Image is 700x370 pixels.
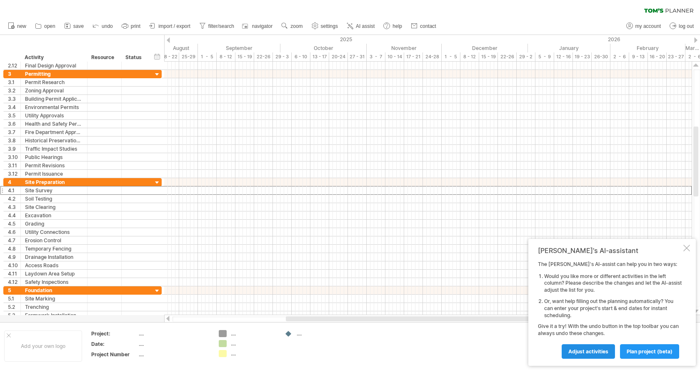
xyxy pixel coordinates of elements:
[629,52,648,61] div: 9 - 13
[8,286,20,294] div: 5
[197,21,237,32] a: filter/search
[8,270,20,278] div: 4.11
[273,52,292,61] div: 29 - 3
[8,311,20,319] div: 5.3
[25,62,83,70] div: Final Design Approval
[8,145,20,153] div: 3.9
[538,246,682,255] div: [PERSON_NAME]'s AI-assistant
[517,52,535,61] div: 29 - 2
[33,21,58,32] a: open
[25,170,83,178] div: Permit Issuance
[25,145,83,153] div: Traffic Impact Studies
[667,21,696,32] a: log out
[297,330,342,337] div: ....
[25,178,83,186] div: Site Preparation
[280,44,367,52] div: October 2025
[345,21,377,32] a: AI assist
[8,303,20,311] div: 5.2
[624,21,663,32] a: my account
[544,298,682,319] li: Or, want help filling out the planning automatically? You can enter your project's start & end da...
[310,52,329,61] div: 13 - 17
[139,351,209,358] div: ....
[90,21,115,32] a: undo
[252,23,272,29] span: navigator
[592,52,610,61] div: 26-30
[6,21,29,32] a: new
[420,23,436,29] span: contact
[8,261,20,269] div: 4.10
[25,153,83,161] div: Public Hearings
[679,23,694,29] span: log out
[25,95,83,103] div: Building Permit Application
[627,348,672,355] span: plan project (beta)
[573,52,592,61] div: 19 - 23
[460,52,479,61] div: 8 - 12
[25,120,83,128] div: Health and Safety Permits
[91,330,137,337] div: Project:
[404,52,423,61] div: 17 - 21
[217,52,235,61] div: 8 - 12
[8,161,20,169] div: 3.11
[8,153,20,161] div: 3.10
[528,44,610,52] div: January 2026
[102,23,113,29] span: undo
[44,23,55,29] span: open
[160,52,179,61] div: 18 - 22
[125,53,144,62] div: Status
[8,128,20,136] div: 3.7
[392,23,402,29] span: help
[25,220,83,228] div: Grading
[25,303,83,311] div: Trenching
[8,211,20,219] div: 4.4
[8,186,20,194] div: 4.1
[91,351,137,358] div: Project Number
[25,311,83,319] div: Formwork Installation
[25,78,83,86] div: Permit Research
[562,344,615,359] a: Adjust activities
[198,44,280,52] div: September 2025
[8,203,20,211] div: 4.3
[91,340,137,348] div: Date:
[8,62,20,70] div: 2.12
[8,178,20,186] div: 4
[538,261,682,358] div: The [PERSON_NAME]'s AI-assist can help you in two ways: Give it a try! With the undo button in th...
[290,23,302,29] span: zoom
[25,128,83,136] div: Fire Department Approval
[667,52,685,61] div: 23 - 27
[498,52,517,61] div: 22-26
[17,23,26,29] span: new
[610,44,685,52] div: February 2026
[329,52,348,61] div: 20-24
[25,228,83,236] div: Utility Connections
[231,330,276,337] div: ....
[25,261,83,269] div: Access Roads
[423,52,442,61] div: 24-28
[25,236,83,244] div: Erosion Control
[25,161,83,169] div: Permit Revisions
[8,220,20,228] div: 4.5
[535,52,554,61] div: 5 - 9
[131,23,140,29] span: print
[25,270,83,278] div: Laydown Area Setup
[610,52,629,61] div: 2 - 6
[8,137,20,144] div: 3.8
[8,95,20,103] div: 3.3
[91,53,117,62] div: Resource
[8,112,20,119] div: 3.5
[292,52,310,61] div: 6 - 10
[120,21,143,32] a: print
[544,273,682,294] li: Would you like more or different activities in the left column? Please describe the changes and l...
[25,186,83,194] div: Site Survey
[158,23,190,29] span: import / export
[8,245,20,253] div: 4.8
[25,137,83,144] div: Historical Preservation Approval
[8,295,20,303] div: 5.1
[231,340,276,347] div: ....
[8,78,20,86] div: 3.1
[25,211,83,219] div: Excavation
[4,330,82,362] div: Add your own logo
[8,278,20,286] div: 4.12
[356,23,375,29] span: AI assist
[348,52,367,61] div: 27 - 31
[8,236,20,244] div: 4.7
